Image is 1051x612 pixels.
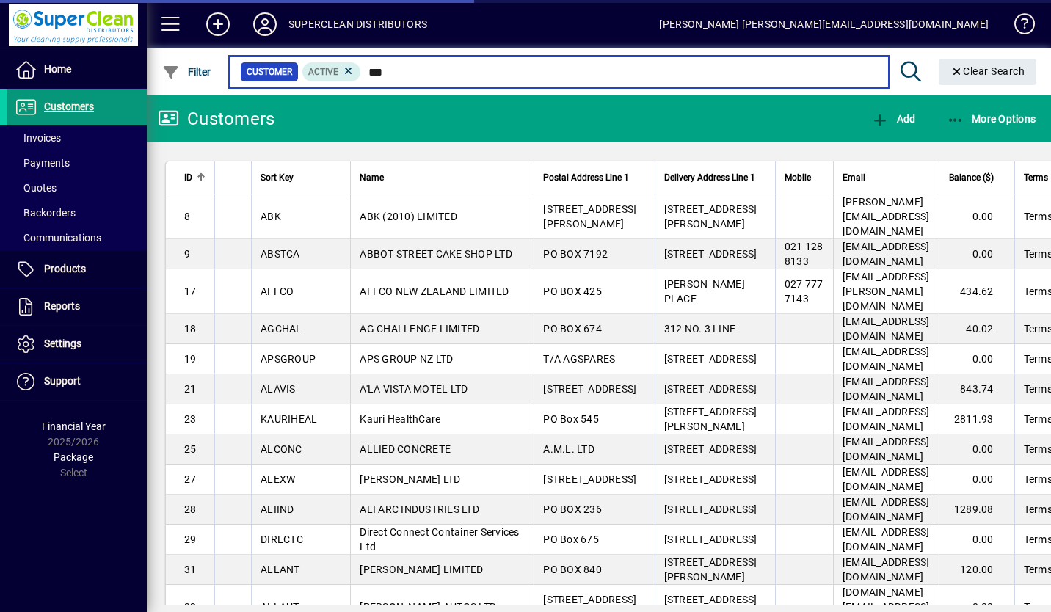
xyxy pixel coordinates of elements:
span: [EMAIL_ADDRESS][DOMAIN_NAME] [843,406,930,432]
mat-chip: Activation Status: Active [302,62,361,81]
span: 9 [184,248,190,260]
span: [EMAIL_ADDRESS][PERSON_NAME][DOMAIN_NAME] [843,271,930,312]
td: 0.00 [939,239,1014,269]
span: Financial Year [42,420,106,432]
td: 0.00 [939,525,1014,555]
a: Products [7,251,147,288]
span: [STREET_ADDRESS] [664,503,757,515]
span: 25 [184,443,197,455]
td: 40.02 [939,314,1014,344]
span: 21 [184,383,197,395]
span: 8 [184,211,190,222]
span: [PERSON_NAME] LTD [360,473,460,485]
span: Package [54,451,93,463]
span: Direct Connect Container Services Ltd [360,526,519,553]
span: T/A AGSPARES [543,353,615,365]
span: [STREET_ADDRESS] [543,383,636,395]
span: Email [843,170,865,186]
td: 0.00 [939,465,1014,495]
span: AGCHAL [261,323,302,335]
span: [EMAIL_ADDRESS][DOMAIN_NAME] [843,436,930,462]
span: AG CHALLENGE LIMITED [360,323,479,335]
span: [EMAIL_ADDRESS][DOMAIN_NAME] [843,466,930,492]
button: Clear [939,59,1037,85]
a: Settings [7,326,147,363]
span: Terms [1024,170,1048,186]
span: Kauri HealthCare [360,413,440,425]
span: PO Box 675 [543,533,599,545]
span: PO BOX 840 [543,564,602,575]
span: ABK [261,211,281,222]
span: ALAVIS [261,383,296,395]
a: Quotes [7,175,147,200]
span: Reports [44,300,80,312]
span: Active [308,67,338,77]
span: Sort Key [261,170,294,186]
span: 23 [184,413,197,425]
span: ALCONC [261,443,302,455]
span: A.M.L. LTD [543,443,594,455]
span: More Options [947,113,1036,125]
span: ID [184,170,192,186]
div: SUPERCLEAN DISTRIBUTORS [288,12,427,36]
td: 0.00 [939,434,1014,465]
span: [STREET_ADDRESS] [543,473,636,485]
div: ID [184,170,206,186]
span: AFFCO NEW ZEALAND LIMITED [360,285,509,297]
span: Customers [44,101,94,112]
span: [EMAIL_ADDRESS][DOMAIN_NAME] [843,376,930,402]
span: 31 [184,564,197,575]
span: Payments [15,157,70,169]
span: [PERSON_NAME][EMAIL_ADDRESS][DOMAIN_NAME] [843,196,930,237]
span: [STREET_ADDRESS][PERSON_NAME] [664,203,757,230]
span: [PERSON_NAME] LIMITED [360,564,483,575]
td: 120.00 [939,555,1014,585]
span: Support [44,375,81,387]
span: Backorders [15,207,76,219]
a: Communications [7,225,147,250]
div: Mobile [785,170,824,186]
span: [EMAIL_ADDRESS][DOMAIN_NAME] [843,346,930,372]
span: ALLIED CONCRETE [360,443,451,455]
span: ALLANT [261,564,300,575]
div: Customers [158,107,274,131]
span: ABBOT STREET CAKE SHOP LTD [360,248,512,260]
span: Postal Address Line 1 [543,170,629,186]
span: [EMAIL_ADDRESS][DOMAIN_NAME] [843,556,930,583]
span: APSGROUP [261,353,316,365]
span: [STREET_ADDRESS][PERSON_NAME] [664,406,757,432]
span: [STREET_ADDRESS][PERSON_NAME] [543,203,636,230]
a: Invoices [7,125,147,150]
span: AFFCO [261,285,294,297]
a: Knowledge Base [1003,3,1033,51]
td: 1289.08 [939,495,1014,525]
span: Settings [44,338,81,349]
span: ALI ARC INDUSTRIES LTD [360,503,479,515]
span: [STREET_ADDRESS] [664,383,757,395]
span: 17 [184,285,197,297]
span: [EMAIL_ADDRESS][DOMAIN_NAME] [843,496,930,522]
span: Delivery Address Line 1 [664,170,755,186]
button: Add [868,106,919,132]
span: [EMAIL_ADDRESS][DOMAIN_NAME] [843,241,930,267]
a: Payments [7,150,147,175]
span: Communications [15,232,101,244]
span: 28 [184,503,197,515]
button: Add [194,11,241,37]
span: [EMAIL_ADDRESS][DOMAIN_NAME] [843,526,930,553]
span: Quotes [15,182,57,194]
span: 312 NO. 3 LINE [664,323,736,335]
div: [PERSON_NAME] [PERSON_NAME][EMAIL_ADDRESS][DOMAIN_NAME] [659,12,989,36]
span: ALIIND [261,503,294,515]
span: Customer [247,65,292,79]
span: KAURIHEAL [261,413,317,425]
span: 29 [184,533,197,545]
span: 18 [184,323,197,335]
a: Reports [7,288,147,325]
span: Filter [162,66,211,78]
button: Profile [241,11,288,37]
span: APS GROUP NZ LTD [360,353,453,365]
td: 0.00 [939,344,1014,374]
span: PO BOX 236 [543,503,602,515]
button: More Options [943,106,1040,132]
